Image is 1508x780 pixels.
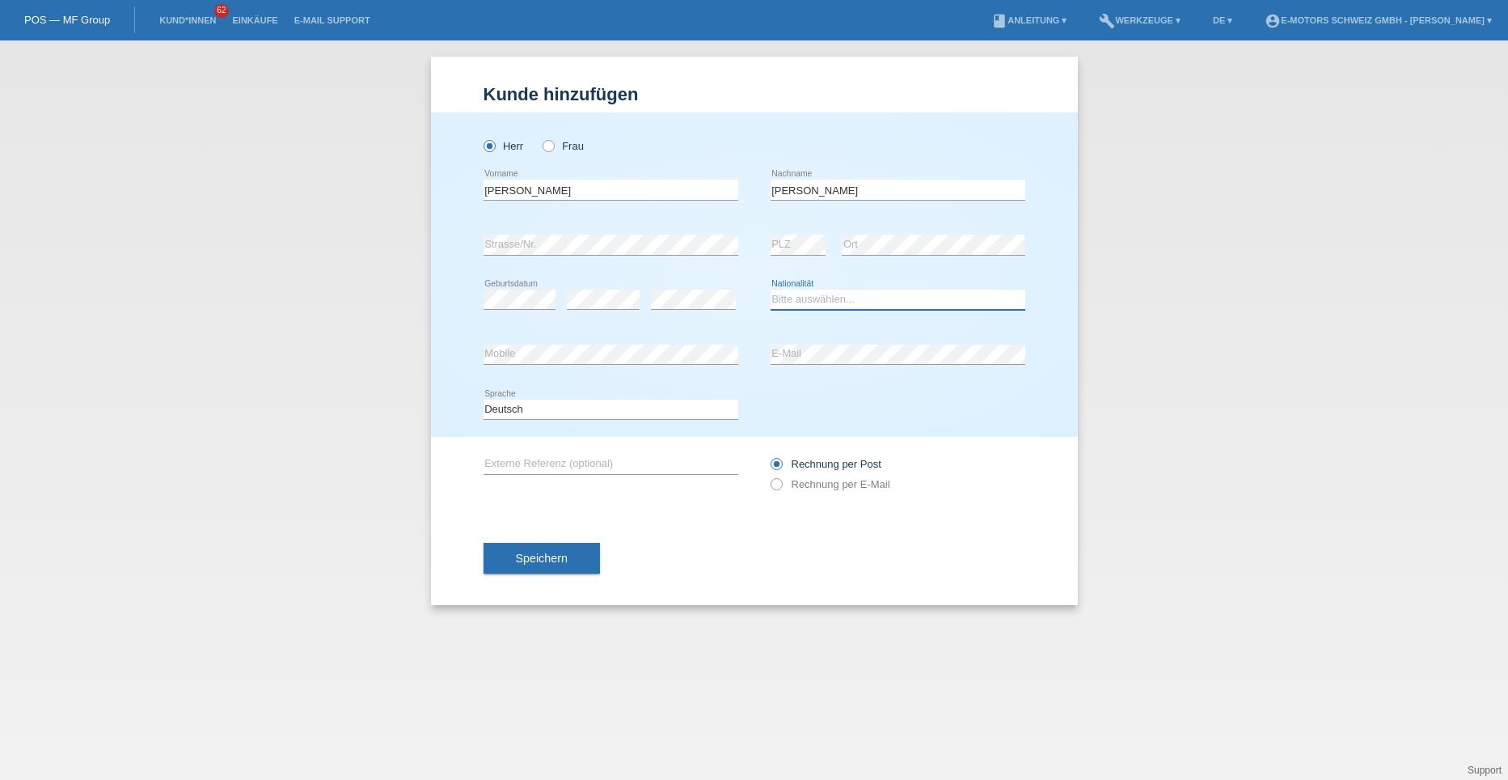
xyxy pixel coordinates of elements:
[484,543,600,574] button: Speichern
[516,552,568,565] span: Speichern
[224,15,285,25] a: Einkäufe
[484,140,494,150] input: Herr
[286,15,378,25] a: E-Mail Support
[214,4,229,18] span: 62
[543,140,553,150] input: Frau
[543,140,584,152] label: Frau
[991,13,1007,29] i: book
[771,458,881,470] label: Rechnung per Post
[484,84,1025,104] h1: Kunde hinzufügen
[151,15,224,25] a: Kund*innen
[771,478,781,498] input: Rechnung per E-Mail
[983,15,1075,25] a: bookAnleitung ▾
[771,478,890,490] label: Rechnung per E-Mail
[771,458,781,478] input: Rechnung per Post
[1468,765,1502,776] a: Support
[1257,15,1500,25] a: account_circleE-Motors Schweiz GmbH - [PERSON_NAME] ▾
[1099,13,1115,29] i: build
[1265,13,1281,29] i: account_circle
[1091,15,1189,25] a: buildWerkzeuge ▾
[484,140,524,152] label: Herr
[1205,15,1240,25] a: DE ▾
[24,14,110,26] a: POS — MF Group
